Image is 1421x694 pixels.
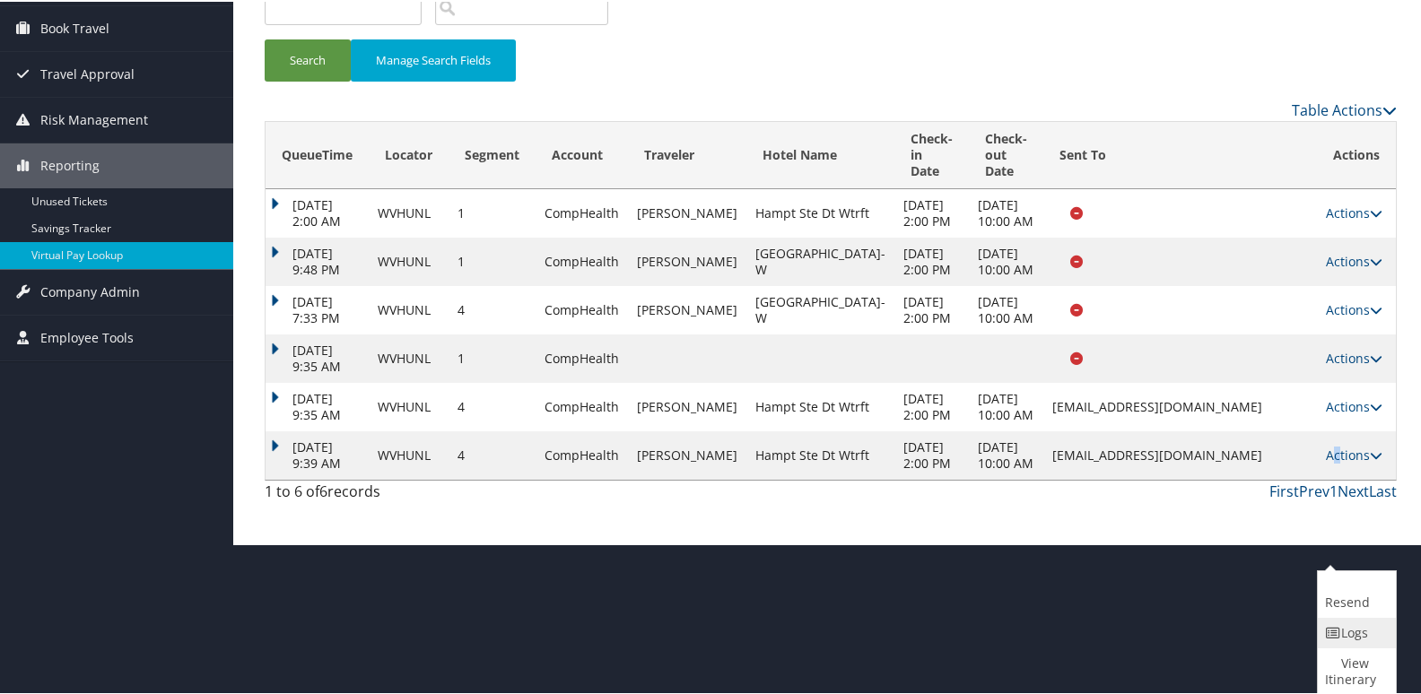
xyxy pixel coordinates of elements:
td: [DATE] 2:00 PM [894,429,969,478]
td: [DATE] 2:00 PM [894,187,969,236]
td: [DATE] 10:00 AM [969,284,1043,333]
a: Actions [1326,203,1382,220]
span: Company Admin [40,268,140,313]
td: Hampt Ste Dt Wtrft [746,187,894,236]
td: CompHealth [536,236,628,284]
button: Search [265,38,351,80]
td: CompHealth [536,429,628,478]
a: Actions [1326,348,1382,365]
td: [PERSON_NAME] [628,429,746,478]
th: Account: activate to sort column ascending [536,120,628,187]
td: WVHUNL [369,429,449,478]
td: [DATE] 9:35 AM [266,333,369,381]
a: First [1269,480,1299,499]
td: [DATE] 9:48 PM [266,236,369,284]
a: Actions [1326,251,1382,268]
span: Book Travel [40,4,109,49]
td: [DATE] 9:35 AM [266,381,369,429]
td: [EMAIL_ADDRESS][DOMAIN_NAME] [1043,381,1317,429]
a: Actions [1326,396,1382,413]
td: CompHealth [536,187,628,236]
td: CompHealth [536,333,628,381]
a: Resend [1318,569,1391,616]
th: QueueTime: activate to sort column ascending [266,120,369,187]
th: Locator: activate to sort column ascending [369,120,449,187]
a: Actions [1326,445,1382,462]
a: Actions [1326,299,1382,317]
td: 1 [449,236,536,284]
a: View Itinerary [1318,646,1391,693]
span: Travel Approval [40,50,135,95]
td: WVHUNL [369,187,449,236]
td: Hampt Ste Dt Wtrft [746,381,894,429]
td: WVHUNL [369,333,449,381]
td: CompHealth [536,381,628,429]
div: 1 to 6 of records [265,479,527,509]
td: 4 [449,284,536,333]
td: 4 [449,381,536,429]
a: Logs [1318,616,1391,646]
a: Next [1338,480,1369,499]
span: Reporting [40,142,100,187]
td: [DATE] 9:39 AM [266,429,369,478]
td: [DATE] 7:33 PM [266,284,369,333]
a: Table Actions [1292,99,1397,118]
a: Last [1369,480,1397,499]
td: 1 [449,187,536,236]
td: [DATE] 2:00 PM [894,284,969,333]
th: Sent To: activate to sort column descending [1043,120,1317,187]
td: [GEOGRAPHIC_DATA]-W [746,236,894,284]
th: Actions [1317,120,1396,187]
td: [DATE] 2:00 PM [894,381,969,429]
td: [DATE] 10:00 AM [969,381,1043,429]
td: [DATE] 2:00 AM [266,187,369,236]
span: Employee Tools [40,314,134,359]
a: 1 [1329,480,1338,499]
td: [DATE] 10:00 AM [969,187,1043,236]
td: WVHUNL [369,381,449,429]
td: WVHUNL [369,284,449,333]
td: [EMAIL_ADDRESS][DOMAIN_NAME] [1043,429,1317,478]
th: Traveler: activate to sort column ascending [628,120,746,187]
td: [DATE] 10:00 AM [969,236,1043,284]
td: [PERSON_NAME] [628,236,746,284]
td: 4 [449,429,536,478]
td: WVHUNL [369,236,449,284]
th: Segment: activate to sort column ascending [449,120,536,187]
a: Prev [1299,480,1329,499]
td: [DATE] 10:00 AM [969,429,1043,478]
th: Check-in Date: activate to sort column ascending [894,120,969,187]
span: Risk Management [40,96,148,141]
td: CompHealth [536,284,628,333]
td: [PERSON_NAME] [628,381,746,429]
td: [PERSON_NAME] [628,187,746,236]
td: Hampt Ste Dt Wtrft [746,429,894,478]
button: Manage Search Fields [351,38,516,80]
th: Hotel Name: activate to sort column ascending [746,120,894,187]
td: [PERSON_NAME] [628,284,746,333]
td: [DATE] 2:00 PM [894,236,969,284]
td: [GEOGRAPHIC_DATA]-W [746,284,894,333]
th: Check-out Date: activate to sort column ascending [969,120,1043,187]
span: 6 [319,480,327,499]
td: 1 [449,333,536,381]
